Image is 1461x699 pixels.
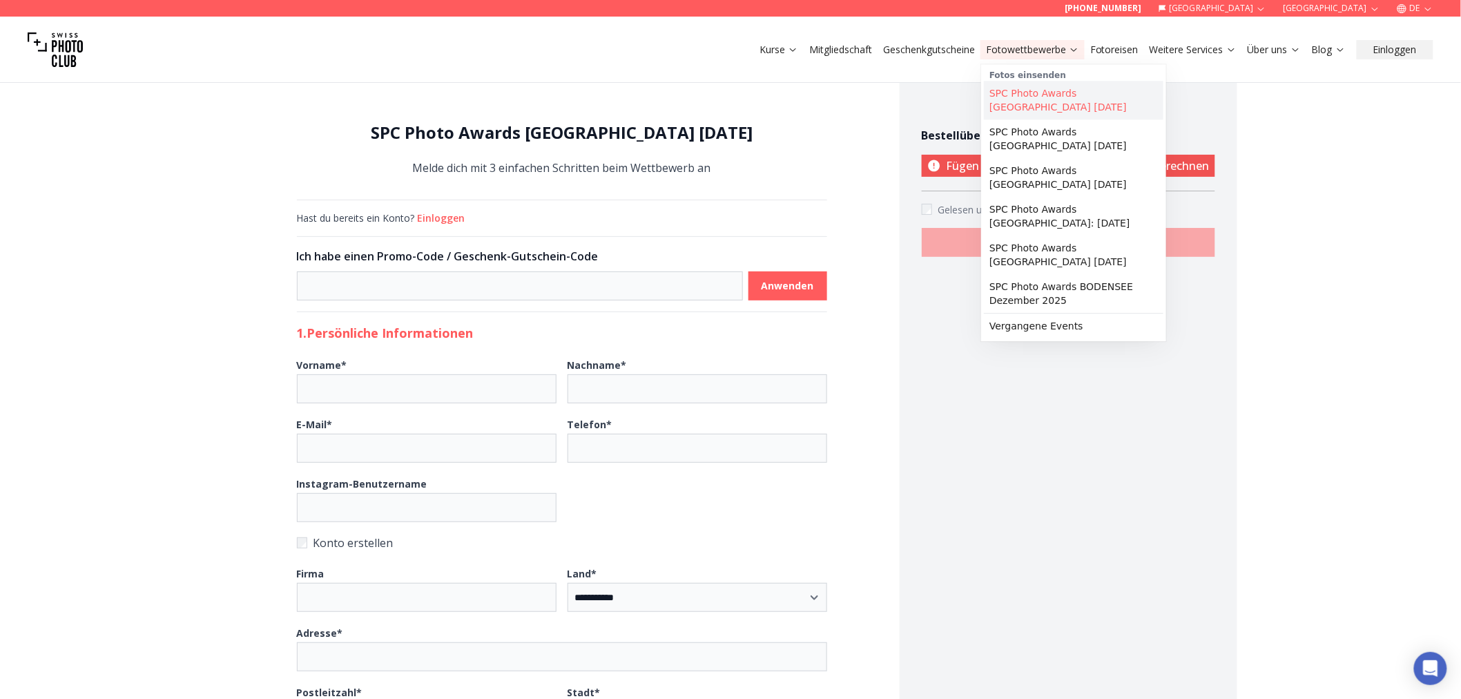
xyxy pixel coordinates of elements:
b: Vorname * [297,358,347,372]
span: Gelesen und akzeptiert [938,203,1043,216]
input: Vorname* [297,374,557,403]
div: Fotos einsenden [984,67,1163,81]
a: Fotoreisen [1090,43,1139,57]
b: Instagram-Benutzername [297,477,427,490]
select: Land* [568,583,827,612]
div: Hast du bereits ein Konto? [297,211,827,225]
input: Nachname* [568,374,827,403]
button: Über uns [1242,40,1306,59]
a: Fotowettbewerbe [986,43,1079,57]
div: Melde dich mit 3 einfachen Schritten beim Wettbewerb an [297,122,827,178]
button: Kurse [754,40,804,59]
button: Weitere Services [1144,40,1242,59]
a: Vergangene Events [984,314,1163,338]
a: Kurse [759,43,798,57]
b: Land * [568,567,597,580]
a: SPC Photo Awards BODENSEE Dezember 2025 [984,274,1163,313]
button: BESTELLEN [922,228,1215,257]
div: Open Intercom Messenger [1414,652,1447,685]
button: Fotowettbewerbe [980,40,1085,59]
button: Fotoreisen [1085,40,1144,59]
b: Anwenden [762,279,814,293]
img: Swiss photo club [28,22,83,77]
input: Telefon* [568,434,827,463]
a: Blog [1312,43,1346,57]
button: Einloggen [418,211,465,225]
b: E-Mail * [297,418,333,431]
b: Stadt * [568,686,601,699]
input: Accept terms [922,204,933,215]
input: Firma [297,583,557,612]
b: Nachname * [568,358,627,372]
button: Einloggen [1357,40,1433,59]
button: Geschenkgutscheine [878,40,980,59]
h2: 1. Persönliche Informationen [297,323,827,343]
b: Telefon * [568,418,612,431]
input: Adresse* [297,642,827,671]
h4: Bestellübersicht [922,127,1215,144]
a: SPC Photo Awards [GEOGRAPHIC_DATA] [DATE] [984,236,1163,274]
a: SPC Photo Awards [GEOGRAPHIC_DATA] [DATE] [984,119,1163,158]
button: Blog [1306,40,1351,59]
input: Instagram-Benutzername [297,493,557,522]
input: E-Mail* [297,434,557,463]
b: Postleitzahl * [297,686,362,699]
p: Fügen Sie Fotos hinzu, um den Preis zu berechnen [922,155,1215,177]
label: Konto erstellen [297,533,827,553]
h3: Ich habe einen Promo-Code / Geschenk-Gutschein-Code [297,248,827,265]
b: Firma [297,567,325,580]
a: SPC Photo Awards [GEOGRAPHIC_DATA]: [DATE] [984,197,1163,236]
button: Mitgliedschaft [804,40,878,59]
a: Mitgliedschaft [809,43,872,57]
button: Anwenden [748,271,827,300]
a: Weitere Services [1150,43,1237,57]
a: Über uns [1248,43,1301,57]
a: [PHONE_NUMBER] [1065,3,1142,14]
input: Konto erstellen [297,537,308,548]
a: SPC Photo Awards [GEOGRAPHIC_DATA] [DATE] [984,158,1163,197]
a: SPC Photo Awards [GEOGRAPHIC_DATA] [DATE] [984,81,1163,119]
a: Geschenkgutscheine [883,43,975,57]
b: Adresse * [297,626,343,640]
h1: SPC Photo Awards [GEOGRAPHIC_DATA] [DATE] [297,122,827,144]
